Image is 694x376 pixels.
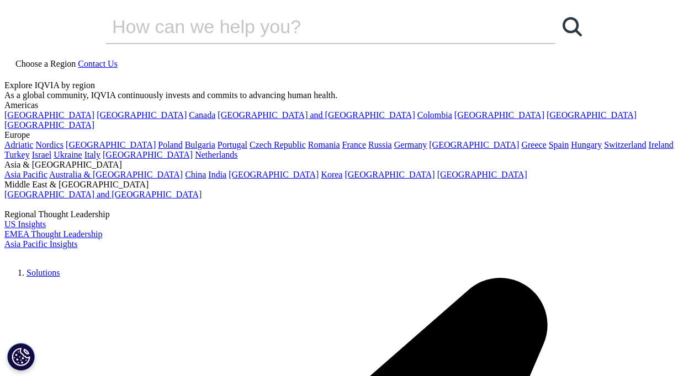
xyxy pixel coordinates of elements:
[185,170,206,179] a: China
[521,140,546,149] a: Greece
[549,140,569,149] a: Spain
[158,140,182,149] a: Poland
[394,140,427,149] a: Germany
[454,110,544,120] a: [GEOGRAPHIC_DATA]
[32,150,52,159] a: Israel
[429,140,519,149] a: [GEOGRAPHIC_DATA]
[4,219,46,229] a: US Insights
[250,140,306,149] a: Czech Republic
[7,343,35,370] button: Cookie Settings
[229,170,319,179] a: [GEOGRAPHIC_DATA]
[563,17,582,36] svg: Search
[195,150,237,159] a: Netherlands
[4,190,202,199] a: [GEOGRAPHIC_DATA] and [GEOGRAPHIC_DATA]
[417,110,452,120] a: Colombia
[84,150,100,159] a: Italy
[27,268,60,277] a: Solutions
[321,170,342,179] a: Korea
[15,59,76,68] span: Choose a Region
[218,110,415,120] a: [GEOGRAPHIC_DATA] and [GEOGRAPHIC_DATA]
[208,170,226,179] a: India
[4,229,102,239] a: EMEA Thought Leadership
[308,140,340,149] a: Romania
[103,150,193,159] a: [GEOGRAPHIC_DATA]
[571,140,602,149] a: Hungary
[4,180,690,190] div: Middle East & [GEOGRAPHIC_DATA]
[97,110,187,120] a: [GEOGRAPHIC_DATA]
[105,10,524,43] input: Search
[649,140,674,149] a: Ireland
[218,140,247,149] a: Portugal
[66,140,156,149] a: [GEOGRAPHIC_DATA]
[49,170,183,179] a: Australia & [GEOGRAPHIC_DATA]
[604,140,646,149] a: Switzerland
[4,239,77,249] a: Asia Pacific Insights
[4,80,690,90] div: Explore IQVIA by region
[368,140,392,149] a: Russia
[4,150,30,159] a: Turkey
[189,110,215,120] a: Canada
[4,170,47,179] a: Asia Pacific
[4,160,690,170] div: Asia & [GEOGRAPHIC_DATA]
[4,140,33,149] a: Adriatic
[185,140,215,149] a: Bulgaria
[35,140,63,149] a: Nordics
[4,110,94,120] a: [GEOGRAPHIC_DATA]
[342,140,367,149] a: France
[345,170,435,179] a: [GEOGRAPHIC_DATA]
[4,130,690,140] div: Europe
[547,110,637,120] a: [GEOGRAPHIC_DATA]
[437,170,527,179] a: [GEOGRAPHIC_DATA]
[4,90,690,100] div: As a global community, IQVIA continuously invests and commits to advancing human health.
[555,10,589,43] a: Search
[4,210,690,219] div: Regional Thought Leadership
[78,59,118,68] a: Contact Us
[4,100,690,110] div: Americas
[4,120,94,130] a: [GEOGRAPHIC_DATA]
[54,150,82,159] a: Ukraine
